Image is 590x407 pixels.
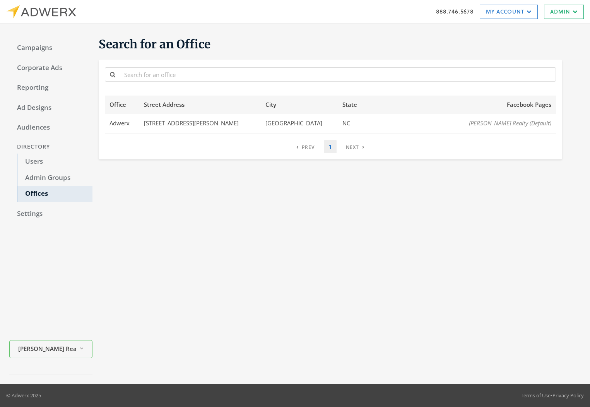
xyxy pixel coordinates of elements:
[6,5,76,19] img: Adwerx
[436,7,474,15] a: 888.746.5678
[366,96,556,114] th: Facebook Pages
[17,186,92,202] a: Offices
[9,120,92,136] a: Audiences
[17,170,92,186] a: Admin Groups
[139,114,261,133] td: [STREET_ADDRESS][PERSON_NAME]
[9,100,92,116] a: Ad Designs
[110,72,115,77] i: Search for an office
[105,96,139,114] th: Office
[324,140,337,154] a: 1
[6,392,41,399] p: © Adwerx 2025
[521,392,584,399] div: •
[18,344,76,353] span: [PERSON_NAME] Realty
[292,140,369,154] nav: pagination
[338,114,366,133] td: NC
[17,154,92,170] a: Users
[261,96,338,114] th: City
[480,5,538,19] a: My Account
[9,140,92,154] div: Directory
[261,114,338,133] td: [GEOGRAPHIC_DATA]
[338,96,366,114] th: State
[120,67,556,82] input: Search for an office
[139,96,261,114] th: Street Address
[9,80,92,96] a: Reporting
[469,119,551,127] span: [PERSON_NAME] Realty (Default)
[544,5,584,19] a: Admin
[9,340,92,358] button: [PERSON_NAME] Realty
[9,206,92,222] a: Settings
[521,392,551,399] a: Terms of Use
[105,114,139,133] td: Adwerx
[9,60,92,76] a: Corporate Ads
[9,40,92,56] a: Campaigns
[99,37,210,51] span: Search for an Office
[552,392,584,399] a: Privacy Policy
